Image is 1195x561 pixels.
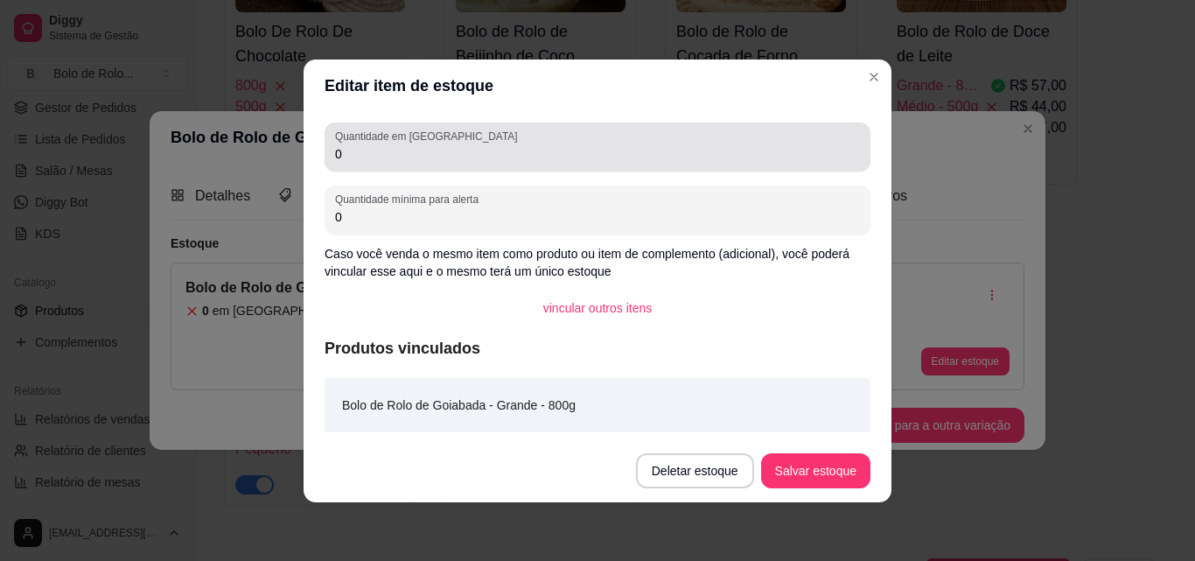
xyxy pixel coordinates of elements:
header: Editar item de estoque [304,60,891,112]
input: Quantidade em estoque [335,145,860,163]
button: Salvar estoque [761,453,870,488]
button: vincular outros itens [529,291,667,326]
input: Quantidade mínima para alerta [335,208,860,226]
article: Produtos vinculados [325,336,870,361]
label: Quantidade em [GEOGRAPHIC_DATA] [335,129,523,144]
button: Deletar estoque [636,453,754,488]
article: Bolo de Rolo de Goiabada - Grande - 800g [342,396,576,415]
label: Quantidade mínima para alerta [335,192,485,207]
p: Caso você venda o mesmo item como produto ou item de complemento (adicional), você poderá vincula... [325,245,870,280]
button: Close [860,63,888,91]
